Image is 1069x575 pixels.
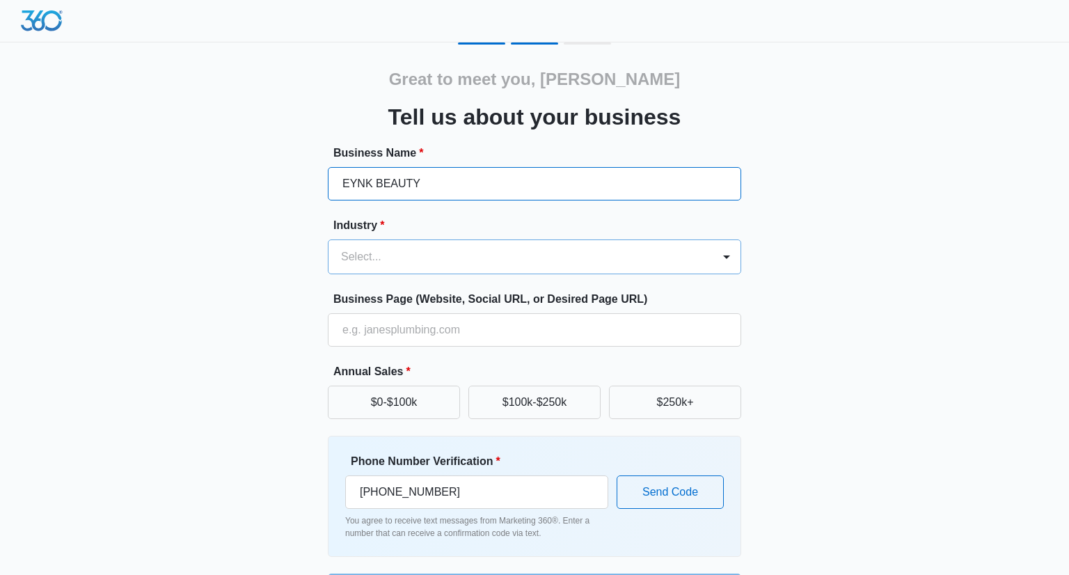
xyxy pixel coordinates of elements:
[333,291,747,308] label: Business Page (Website, Social URL, or Desired Page URL)
[333,217,747,234] label: Industry
[333,145,747,162] label: Business Name
[345,475,608,509] input: Ex. +1-555-555-5555
[345,514,608,539] p: You agree to receive text messages from Marketing 360®. Enter a number that can receive a confirm...
[328,313,741,347] input: e.g. janesplumbing.com
[328,167,741,200] input: e.g. Jane's Plumbing
[351,453,614,470] label: Phone Number Verification
[609,386,741,419] button: $250k+
[468,386,601,419] button: $100k-$250k
[617,475,724,509] button: Send Code
[388,100,681,134] h3: Tell us about your business
[389,67,681,92] h2: Great to meet you, [PERSON_NAME]
[328,386,460,419] button: $0-$100k
[333,363,747,380] label: Annual Sales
